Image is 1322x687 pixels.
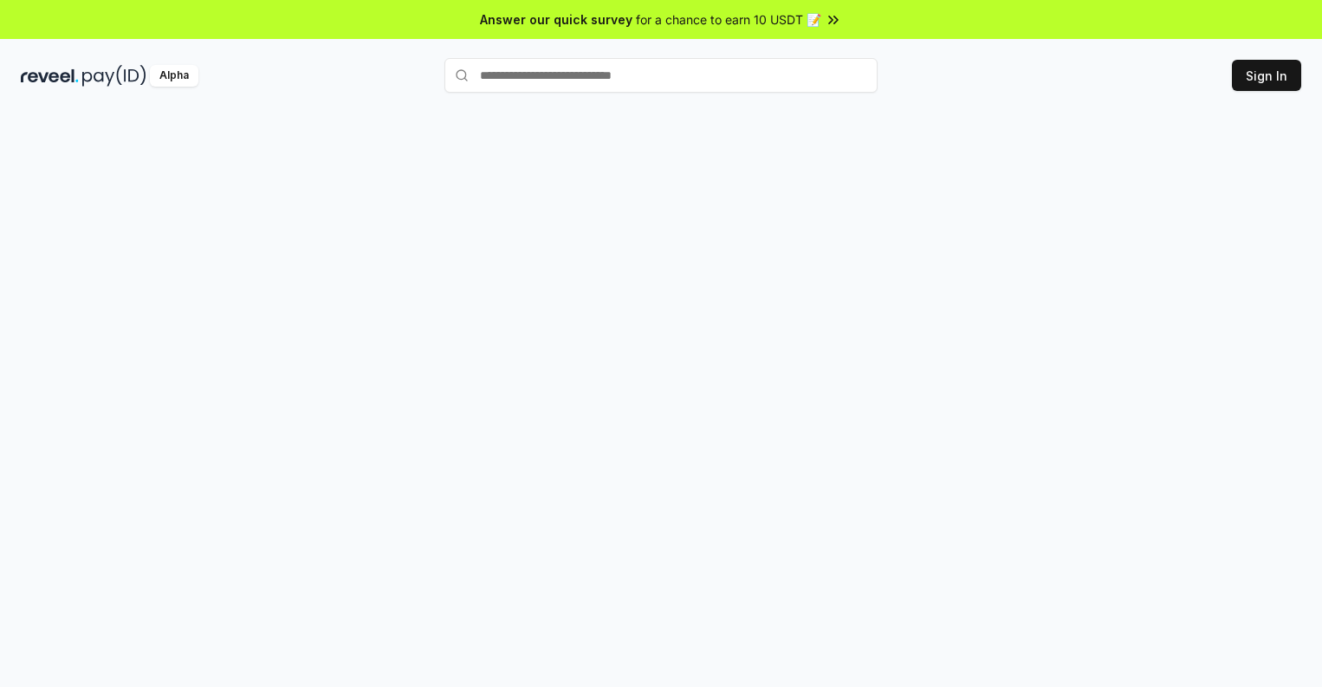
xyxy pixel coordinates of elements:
[150,65,198,87] div: Alpha
[480,10,632,29] span: Answer our quick survey
[636,10,821,29] span: for a chance to earn 10 USDT 📝
[21,65,79,87] img: reveel_dark
[1232,60,1301,91] button: Sign In
[82,65,146,87] img: pay_id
